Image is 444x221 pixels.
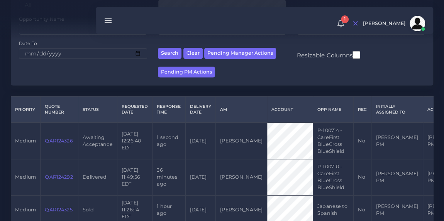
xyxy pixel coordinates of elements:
th: AM [215,97,267,123]
label: Date To [19,40,37,47]
td: [DATE] 12:26:40 EDT [117,122,152,159]
td: 1 second ago [153,122,185,159]
button: Clear [183,48,203,59]
th: Opp Name [313,97,353,123]
span: 1 [341,15,349,23]
a: QAR124292 [45,174,73,180]
a: 1 [334,20,347,28]
td: No [353,122,371,159]
td: [DATE] 11:49:56 EDT [117,159,152,195]
td: [PERSON_NAME] [215,159,267,195]
th: Status [78,97,117,123]
td: P-100710 - CareFirst BlueCross BlueShield [313,159,353,195]
th: Account [267,97,313,123]
span: medium [15,174,36,180]
th: REC [353,97,371,123]
td: Delivered [78,159,117,195]
span: medium [15,138,36,144]
span: [PERSON_NAME] [363,21,405,26]
td: [DATE] [185,159,215,195]
td: [PERSON_NAME] PM [371,122,423,159]
td: 36 minutes ago [153,159,185,195]
a: [PERSON_NAME]avatar [359,16,428,31]
td: [PERSON_NAME] PM [371,159,423,195]
button: Pending Manager Actions [204,48,276,59]
button: Search [158,48,181,59]
img: avatar [410,16,425,31]
label: Resizable Columns [297,50,360,60]
th: Response Time [153,97,185,123]
th: Priority [11,97,41,123]
th: Requested Date [117,97,152,123]
input: Resizable Columns [352,50,360,60]
td: [PERSON_NAME] [215,122,267,159]
button: Pending PM Actions [158,67,215,78]
td: [DATE] [185,122,215,159]
th: Initially Assigned to [371,97,423,123]
th: Delivery Date [185,97,215,123]
td: Awaiting Acceptance [78,122,117,159]
td: No [353,159,371,195]
td: P-100714 - CareFirst BlueCross BlueShield [313,122,353,159]
th: Quote Number [41,97,78,123]
span: medium [15,207,36,213]
a: QAR124326 [45,138,73,144]
a: QAR124325 [45,207,72,213]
